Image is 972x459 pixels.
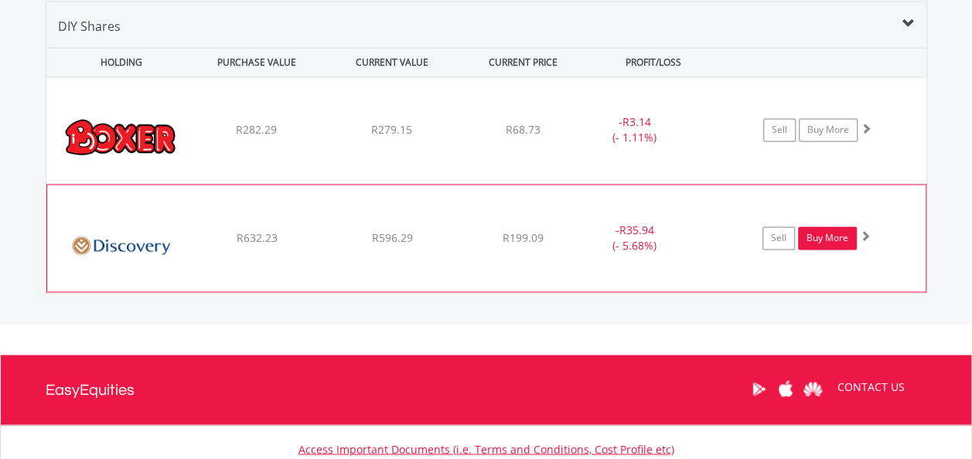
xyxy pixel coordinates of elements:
div: PURCHASE VALUE [191,48,323,76]
a: CONTACT US [827,365,916,408]
span: R279.15 [371,122,412,137]
div: HOLDING [47,48,188,76]
a: Buy More [798,226,857,250]
span: R35.94 [619,223,653,237]
a: EasyEquities [46,355,135,424]
a: Sell [763,118,796,141]
div: CURRENT VALUE [326,48,459,76]
div: PROFIT/LOSS [588,48,720,76]
span: DIY Shares [58,18,121,35]
span: R282.29 [236,122,277,137]
span: R199.09 [503,230,544,245]
span: R3.14 [622,114,651,129]
a: Google Play [745,365,772,413]
img: EQU.ZA.DSY.png [55,204,188,287]
a: Apple [772,365,800,413]
a: Huawei [800,365,827,413]
div: CURRENT PRICE [461,48,584,76]
a: Access Important Documents (i.e. Terms and Conditions, Cost Profile etc) [298,441,674,456]
img: EQU.ZA.BOX.png [54,97,187,179]
div: - (- 1.11%) [577,114,694,145]
span: R632.23 [236,230,277,245]
span: R596.29 [371,230,412,245]
span: R68.73 [506,122,541,137]
a: Sell [762,226,795,250]
a: Buy More [799,118,858,141]
div: - (- 5.68%) [576,223,692,253]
